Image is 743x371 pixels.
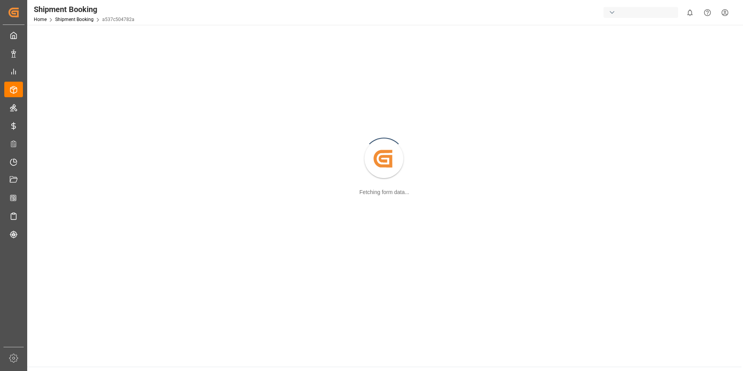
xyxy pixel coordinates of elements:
div: Shipment Booking [34,3,134,15]
button: show 0 new notifications [681,4,699,21]
div: Fetching form data... [359,188,409,196]
a: Home [34,17,47,22]
button: Help Center [699,4,716,21]
a: Shipment Booking [55,17,94,22]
